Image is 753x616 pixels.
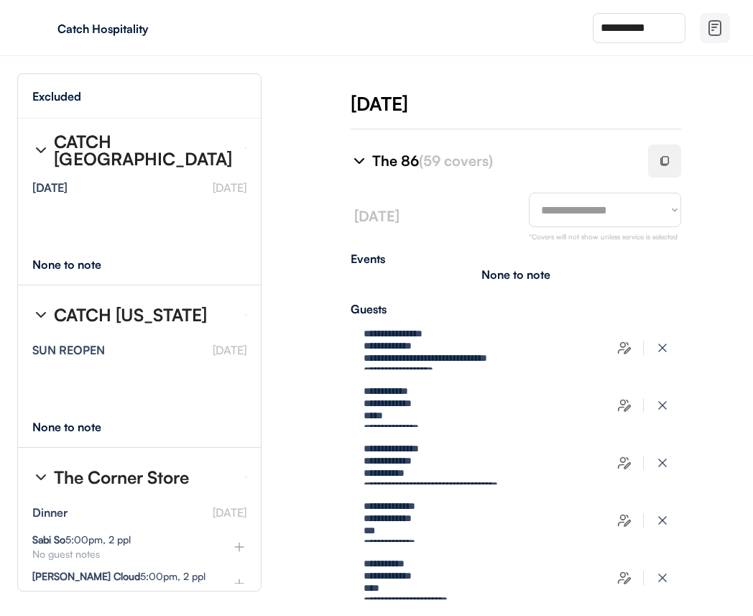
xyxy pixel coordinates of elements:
div: Events [351,253,681,265]
img: users-edit.svg [617,398,632,413]
div: Guests [351,303,681,315]
div: Excluded [32,91,81,102]
img: chevron-right%20%281%29.svg [32,306,50,323]
div: None to note [481,269,550,280]
font: (59 covers) [419,152,493,170]
img: plus%20%281%29.svg [232,540,246,554]
div: No guest notes [32,549,209,559]
img: chevron-right%20%281%29.svg [32,142,50,159]
font: [DATE] [213,180,246,195]
div: 5:00pm, 2 ppl [32,535,131,545]
div: The 86 [372,151,631,171]
img: chevron-right%20%281%29.svg [351,152,368,170]
font: [DATE] [354,207,399,225]
img: file-02.svg [706,19,724,37]
font: *Covers will not show unless service is selected [529,232,678,241]
div: None to note [32,259,128,270]
div: CATCH [US_STATE] [54,306,207,323]
div: The Corner Store [54,469,189,486]
font: [DATE] [213,505,246,520]
img: users-edit.svg [617,456,632,470]
img: x-close%20%283%29.svg [655,456,670,470]
img: users-edit.svg [617,341,632,355]
img: chevron-right%20%281%29.svg [32,469,50,486]
img: x-close%20%283%29.svg [655,571,670,585]
img: users-edit.svg [617,571,632,585]
img: yH5BAEAAAAALAAAAAABAAEAAAIBRAA7 [29,17,52,40]
strong: Sabi So [32,533,65,546]
img: x-close%20%283%29.svg [655,513,670,528]
img: x-close%20%283%29.svg [655,398,670,413]
img: x-close%20%283%29.svg [655,341,670,355]
font: [DATE] [213,343,246,357]
div: Catch Hospitality [57,23,239,35]
img: plus%20%281%29.svg [232,576,246,591]
div: [DATE] [351,91,753,116]
div: SUN REOPEN [32,344,105,356]
strong: [PERSON_NAME] Cloud [32,570,140,582]
div: [DATE] [32,182,68,193]
div: CATCH [GEOGRAPHIC_DATA] [54,133,234,167]
div: Dinner [32,507,68,518]
img: users-edit.svg [617,513,632,528]
div: None to note [32,421,128,433]
div: 5:00pm, 2 ppl [32,571,205,581]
